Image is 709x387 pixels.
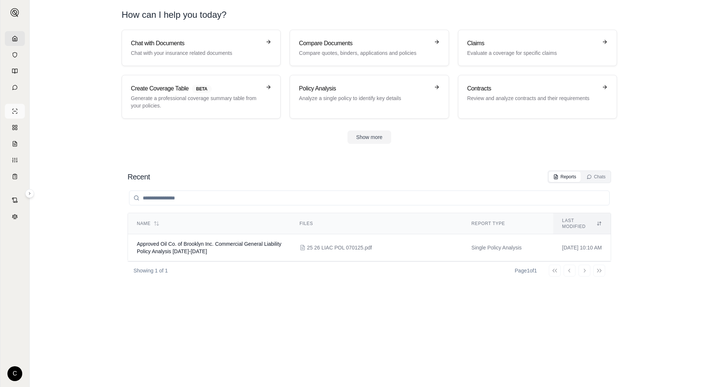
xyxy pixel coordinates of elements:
a: ClaimsEvaluate a coverage for specific claims [458,30,617,66]
button: Expand sidebar [25,189,34,198]
span: 25 26 LIAC POL 070125.pdf [307,244,372,251]
p: Chat with your insurance related documents [131,49,261,57]
div: Page 1 of 1 [515,267,537,274]
h3: Chat with Documents [131,39,261,48]
div: Reports [553,174,576,180]
button: Show more [347,130,392,144]
span: Approved Oil Co. of Brooklyn Inc. Commercial General Liability Policy Analysis 2025-2026 [137,241,281,254]
p: Compare quotes, binders, applications and policies [299,49,429,57]
a: Custom Report [5,153,25,168]
a: Policy Comparisons [5,120,25,135]
td: [DATE] 10:10 AM [553,234,611,261]
a: Documents Vault [5,47,25,62]
a: Chat [5,80,25,95]
th: Report Type [462,213,553,234]
button: Chats [582,172,610,182]
a: Contract Analysis [5,193,25,208]
h3: Create Coverage Table [131,84,261,93]
p: Generate a professional coverage summary table from your policies. [131,95,261,109]
div: Last modified [562,218,602,229]
p: Showing 1 of 1 [133,267,168,274]
th: Files [291,213,463,234]
a: Single Policy [5,104,25,119]
a: Create Coverage TableBETAGenerate a professional coverage summary table from your policies. [122,75,281,119]
td: Single Policy Analysis [462,234,553,261]
img: Expand sidebar [10,8,19,17]
span: BETA [192,85,212,93]
a: Home [5,31,25,46]
div: C [7,366,22,381]
a: Claim Coverage [5,136,25,151]
h3: Policy Analysis [299,84,429,93]
h1: How can I help you today? [122,9,617,21]
a: ContractsReview and analyze contracts and their requirements [458,75,617,119]
p: Analyze a single policy to identify key details [299,95,429,102]
a: Coverage Table [5,169,25,184]
p: Review and analyze contracts and their requirements [467,95,597,102]
div: Name [137,221,282,226]
h3: Compare Documents [299,39,429,48]
p: Evaluate a coverage for specific claims [467,49,597,57]
div: Chats [587,174,606,180]
h3: Contracts [467,84,597,93]
a: Chat with DocumentsChat with your insurance related documents [122,30,281,66]
a: Policy AnalysisAnalyze a single policy to identify key details [290,75,449,119]
h2: Recent [128,172,150,182]
a: Compare DocumentsCompare quotes, binders, applications and policies [290,30,449,66]
a: Prompt Library [5,64,25,79]
button: Reports [549,172,581,182]
a: Legal Search Engine [5,209,25,224]
button: Expand sidebar [7,5,22,20]
h3: Claims [467,39,597,48]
